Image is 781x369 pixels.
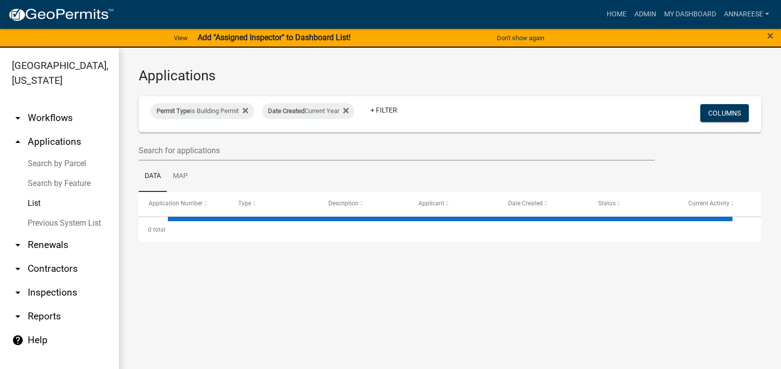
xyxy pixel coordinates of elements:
[139,67,761,84] h3: Applications
[198,33,351,42] strong: Add "Assigned Inspector" to Dashboard List!
[12,136,24,148] i: arrow_drop_up
[328,200,359,207] span: Description
[12,287,24,299] i: arrow_drop_down
[418,200,444,207] span: Applicant
[167,161,194,192] a: Map
[508,200,543,207] span: Date Created
[318,192,409,216] datatable-header-cell: Description
[660,5,720,24] a: My Dashboard
[720,5,773,24] a: annareese
[688,200,729,207] span: Current Activity
[499,192,589,216] datatable-header-cell: Date Created
[767,29,774,43] span: ×
[12,239,24,251] i: arrow_drop_down
[12,334,24,346] i: help
[139,161,167,192] a: Data
[156,107,190,115] span: Permit Type
[12,263,24,275] i: arrow_drop_down
[238,200,251,207] span: Type
[170,30,192,46] a: View
[12,310,24,322] i: arrow_drop_down
[700,104,749,122] button: Columns
[630,5,660,24] a: Admin
[151,103,254,119] div: is Building Permit
[767,30,774,42] button: Close
[139,140,655,161] input: Search for applications
[268,107,305,115] span: Date Created
[589,192,679,216] datatable-header-cell: Status
[139,192,229,216] datatable-header-cell: Application Number
[409,192,499,216] datatable-header-cell: Applicant
[229,192,319,216] datatable-header-cell: Type
[148,200,202,207] span: Application Number
[598,200,616,207] span: Status
[12,112,24,124] i: arrow_drop_down
[363,101,405,119] a: + Filter
[603,5,630,24] a: Home
[493,30,548,46] button: Don't show again
[678,192,769,216] datatable-header-cell: Current Activity
[139,217,761,242] div: 0 total
[262,103,355,119] div: Current Year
